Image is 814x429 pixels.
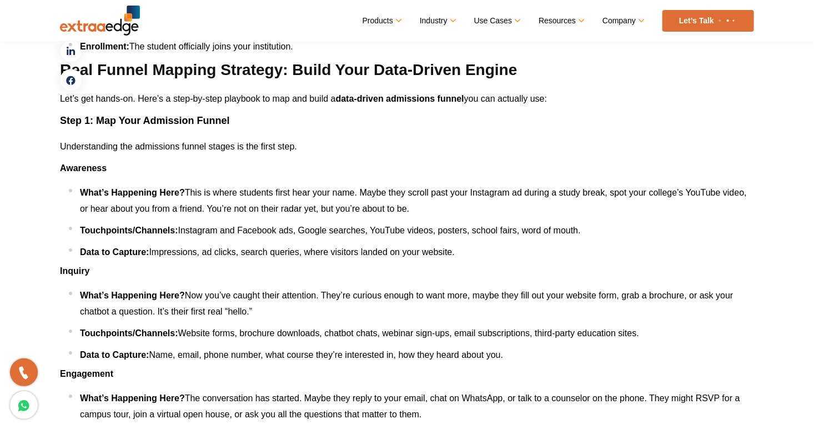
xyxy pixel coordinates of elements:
b: data-driven admissions funnel [336,94,464,103]
b: Enrollment: [80,42,129,51]
a: facebook [60,69,82,91]
span: Website forms, brochure downloads, chatbot chats, webinar sign-ups, email subscriptions, third-pa... [178,328,639,338]
span: Understanding the admissions funnel stages is the first step. [60,142,297,151]
span: Instagram and Facebook ads, Google searches, YouTube videos, posters, school fairs, word of mouth. [178,226,581,235]
span: Now you’ve caught their attention. They’re curious enough to want more, maybe they fill out your ... [80,291,733,316]
a: linkedin [60,40,82,62]
b: What’s Happening Here? [80,291,185,300]
h2: Real Funnel Mapping Strategy: Build Your Data-Driven Engine [60,60,754,79]
h4: Engagement [60,368,754,379]
span: The conversation has started. Maybe they reply to your email, chat on WhatsApp, or talk to a coun... [80,393,740,419]
a: Industry [420,13,455,29]
a: Company [602,13,643,29]
b: Data to Capture: [80,247,149,257]
span: This is where students first hear your name. Maybe they scroll past your Instagram ad during a st... [80,188,747,213]
a: Let’s Talk [662,10,754,32]
b: Touchpoints/Channels: [80,328,178,338]
a: Resources [539,13,583,29]
b: What’s Happening Here? [80,393,185,403]
h4: Inquiry [60,266,754,276]
span: Name, email, phone number, what course they’re interested in, how they heard about you. [149,350,503,360]
h4: Awareness [60,163,754,173]
b: Touchpoints/Channels: [80,226,178,235]
h3: Step 1: Map Your Admission Funnel [60,115,754,127]
span: Let’s get hands-on. Here’s a step-by-step playbook to map and build a [60,94,336,103]
span: Impressions, ad clicks, search queries, where visitors landed on your website. [149,247,454,257]
b: What’s Happening Here? [80,188,185,197]
a: Use Cases [474,13,519,29]
span: The student officially joins your institution. [129,42,293,51]
b: Data to Capture: [80,350,149,360]
a: Products [363,13,400,29]
span: you can actually use: [464,94,547,103]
